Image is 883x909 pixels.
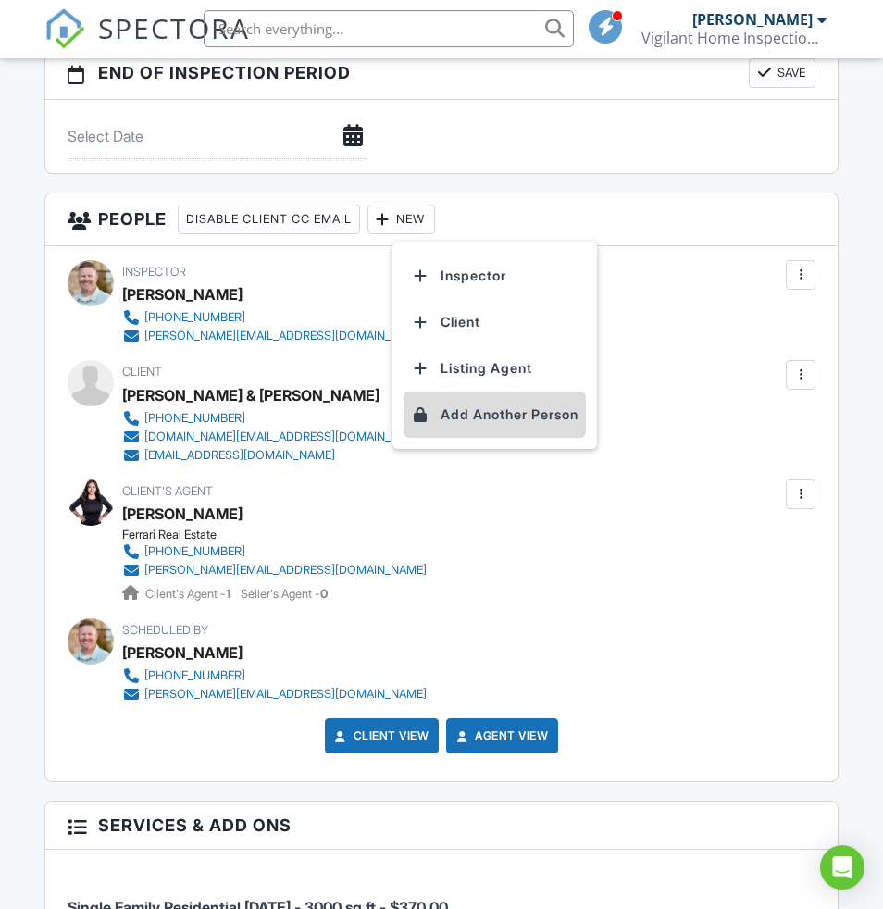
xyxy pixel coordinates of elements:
span: Client's Agent [122,485,213,499]
div: [PERSON_NAME][EMAIL_ADDRESS][DOMAIN_NAME] [144,564,427,579]
a: [PERSON_NAME] [122,501,243,529]
div: [DOMAIN_NAME][EMAIL_ADDRESS][DOMAIN_NAME] [144,430,427,445]
a: [PHONE_NUMBER] [122,309,427,328]
button: Save [749,59,815,89]
div: [PERSON_NAME] [122,281,243,309]
h3: Services & Add ons [45,803,839,851]
div: New [367,205,435,235]
a: Agent View [453,728,548,746]
a: [PERSON_NAME][EMAIL_ADDRESS][DOMAIN_NAME] [122,562,427,580]
div: Disable Client CC Email [178,205,360,235]
span: Scheduled By [122,624,208,638]
a: [PHONE_NUMBER] [122,667,427,686]
span: End of Inspection Period [98,61,351,86]
strong: 0 [320,588,328,602]
div: Vigilant Home Inspections LLC [641,30,827,48]
a: [EMAIL_ADDRESS][DOMAIN_NAME] [122,447,427,466]
div: [PHONE_NUMBER] [144,311,245,326]
div: Open Intercom Messenger [820,846,864,890]
span: Client's Agent - [145,588,233,602]
span: Inspector [122,266,186,280]
div: [PERSON_NAME] [692,11,813,30]
div: Ferrari Real Estate [122,529,441,543]
input: Select Date [68,115,367,160]
div: [PHONE_NUMBER] [144,669,245,684]
strong: 1 [226,588,230,602]
a: [PHONE_NUMBER] [122,543,427,562]
a: SPECTORA [44,25,250,64]
a: [DOMAIN_NAME][EMAIL_ADDRESS][DOMAIN_NAME] [122,429,427,447]
a: [PERSON_NAME][EMAIL_ADDRESS][DOMAIN_NAME] [122,328,427,346]
div: [PERSON_NAME] [122,640,243,667]
a: [PERSON_NAME][EMAIL_ADDRESS][DOMAIN_NAME] [122,686,427,704]
img: The Best Home Inspection Software - Spectora [44,9,85,50]
div: [EMAIL_ADDRESS][DOMAIN_NAME] [144,449,335,464]
span: SPECTORA [98,9,250,48]
span: Seller's Agent - [241,588,328,602]
div: [PHONE_NUMBER] [144,545,245,560]
div: [PHONE_NUMBER] [144,412,245,427]
div: [PERSON_NAME] & [PERSON_NAME] [122,382,379,410]
span: Client [122,366,162,380]
a: Client View [331,728,429,746]
a: [PHONE_NUMBER] [122,410,427,429]
div: [PERSON_NAME][EMAIL_ADDRESS][DOMAIN_NAME] [144,688,427,703]
input: Search everything... [204,11,574,48]
div: [PERSON_NAME][EMAIL_ADDRESS][DOMAIN_NAME] [144,330,427,344]
h3: People [45,194,839,247]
